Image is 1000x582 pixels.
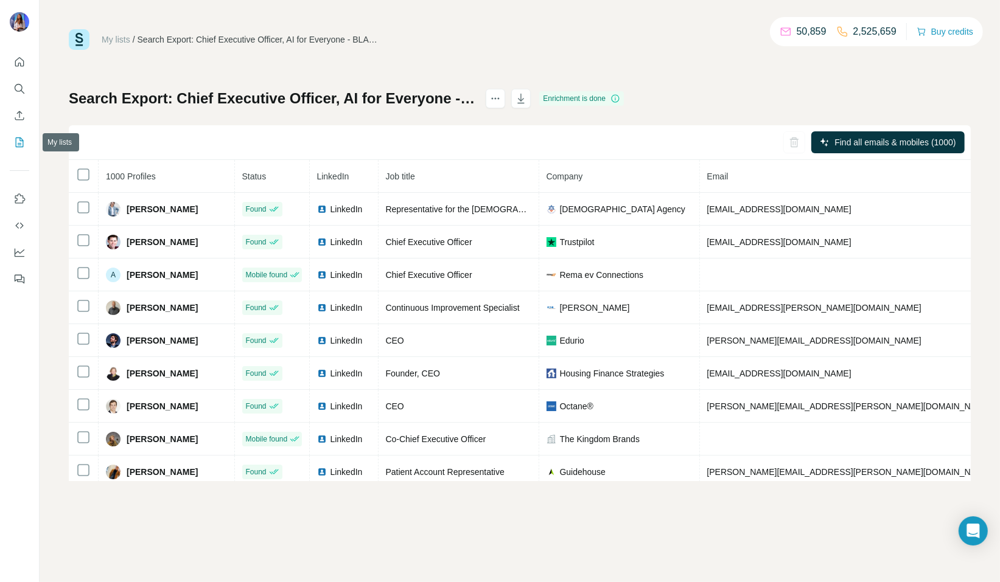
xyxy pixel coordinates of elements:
[246,269,288,280] span: Mobile found
[246,302,267,313] span: Found
[560,302,630,314] span: [PERSON_NAME]
[707,171,729,181] span: Email
[560,203,685,215] span: [DEMOGRAPHIC_DATA] Agency
[246,466,267,477] span: Found
[127,269,198,281] span: [PERSON_NAME]
[102,35,130,44] a: My lists
[547,336,556,345] img: company-logo
[917,23,973,40] button: Buy credits
[127,334,198,347] span: [PERSON_NAME]
[317,369,327,378] img: LinkedIn logo
[547,401,556,411] img: company-logo
[386,401,404,411] span: CEO
[707,401,992,411] span: [PERSON_NAME][EMAIL_ADDRESS][PERSON_NAME][DOMAIN_NAME]
[547,204,556,214] img: company-logo
[547,467,556,477] img: company-logo
[317,303,327,313] img: LinkedIn logo
[106,300,121,315] img: Avatar
[10,268,29,290] button: Feedback
[127,203,198,215] span: [PERSON_NAME]
[959,516,988,546] div: Open Intercom Messenger
[547,171,583,181] span: Company
[246,401,267,412] span: Found
[138,33,381,46] div: Search Export: Chief Executive Officer, AI for Everyone - BLANK +30 - GF - [DATE] 10:06
[560,466,606,478] span: Guidehouse
[547,303,556,313] img: company-logo
[386,434,486,444] span: Co-Chief Executive Officer
[246,368,267,379] span: Found
[386,369,441,378] span: Founder, CEO
[127,466,198,478] span: [PERSON_NAME]
[127,302,198,314] span: [PERSON_NAME]
[853,24,897,39] p: 2,525,659
[317,336,327,345] img: LinkedIn logo
[127,236,198,248] span: [PERSON_NAME]
[547,237,556,247] img: company-logo
[246,434,288,445] span: Mobile found
[386,237,472,247] span: Chief Executive Officer
[106,366,121,381] img: Avatar
[560,433,640,445] span: The Kingdom Brands
[10,215,29,237] button: Use Surfe API
[106,202,121,217] img: Avatar
[10,131,29,153] button: My lists
[330,203,363,215] span: LinkedIn
[560,236,595,248] span: Trustpilot
[386,336,404,345] span: CEO
[246,335,267,346] span: Found
[797,24,827,39] p: 50,859
[560,367,665,379] span: Housing Finance Strategies
[106,235,121,249] img: Avatar
[127,367,198,379] span: [PERSON_NAME]
[317,467,327,477] img: LinkedIn logo
[317,171,349,181] span: LinkedIn
[330,269,363,281] span: LinkedIn
[386,467,505,477] span: Patient Account Representative
[330,334,363,347] span: LinkedIn
[330,236,363,248] span: LinkedIn
[317,401,327,411] img: LinkedIn logo
[106,333,121,348] img: Avatar
[386,270,472,280] span: Chief Executive Officer
[127,400,198,412] span: [PERSON_NAME]
[106,268,121,282] div: A
[246,237,267,248] span: Found
[330,433,363,445] span: LinkedIn
[330,367,363,379] span: LinkedIn
[317,237,327,247] img: LinkedIn logo
[317,270,327,280] img: LinkedIn logo
[69,89,475,108] h1: Search Export: Chief Executive Officer, AI for Everyone - BLANK +30 - GF - [DATE] 10:06
[707,204,851,214] span: [EMAIL_ADDRESS][DOMAIN_NAME]
[707,369,851,378] span: [EMAIL_ADDRESS][DOMAIN_NAME]
[707,303,921,313] span: [EMAIL_ADDRESS][PERSON_NAME][DOMAIN_NAME]
[317,204,327,214] img: LinkedIn logo
[547,270,556,280] img: company-logo
[10,105,29,126] button: Enrich CSV
[707,467,992,477] span: [PERSON_NAME][EMAIL_ADDRESS][PERSON_NAME][DOMAIN_NAME]
[707,336,921,345] span: [PERSON_NAME][EMAIL_ADDRESS][DOMAIN_NAME]
[330,400,363,412] span: LinkedIn
[386,303,520,313] span: Continuous Improvement Specialist
[386,204,727,214] span: Representative for the [DEMOGRAPHIC_DATA] Agency in [GEOGRAPHIC_DATA] Region
[106,465,121,479] img: Avatar
[560,334,584,347] span: Edurio
[330,466,363,478] span: LinkedIn
[10,78,29,100] button: Search
[834,136,956,148] span: Find all emails & mobiles (1000)
[106,399,121,414] img: Avatar
[330,302,363,314] span: LinkedIn
[386,171,415,181] span: Job title
[133,33,135,46] li: /
[69,29,89,50] img: Surfe Logo
[10,51,29,73] button: Quick start
[486,89,505,108] button: actions
[539,91,624,106] div: Enrichment is done
[127,433,198,445] span: [PERSON_NAME]
[10,188,29,210] button: Use Surfe on LinkedIn
[242,171,267,181] span: Status
[246,204,267,215] span: Found
[317,434,327,444] img: LinkedIn logo
[811,131,965,153] button: Find all emails & mobiles (1000)
[707,237,851,247] span: [EMAIL_ADDRESS][DOMAIN_NAME]
[106,432,121,446] img: Avatar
